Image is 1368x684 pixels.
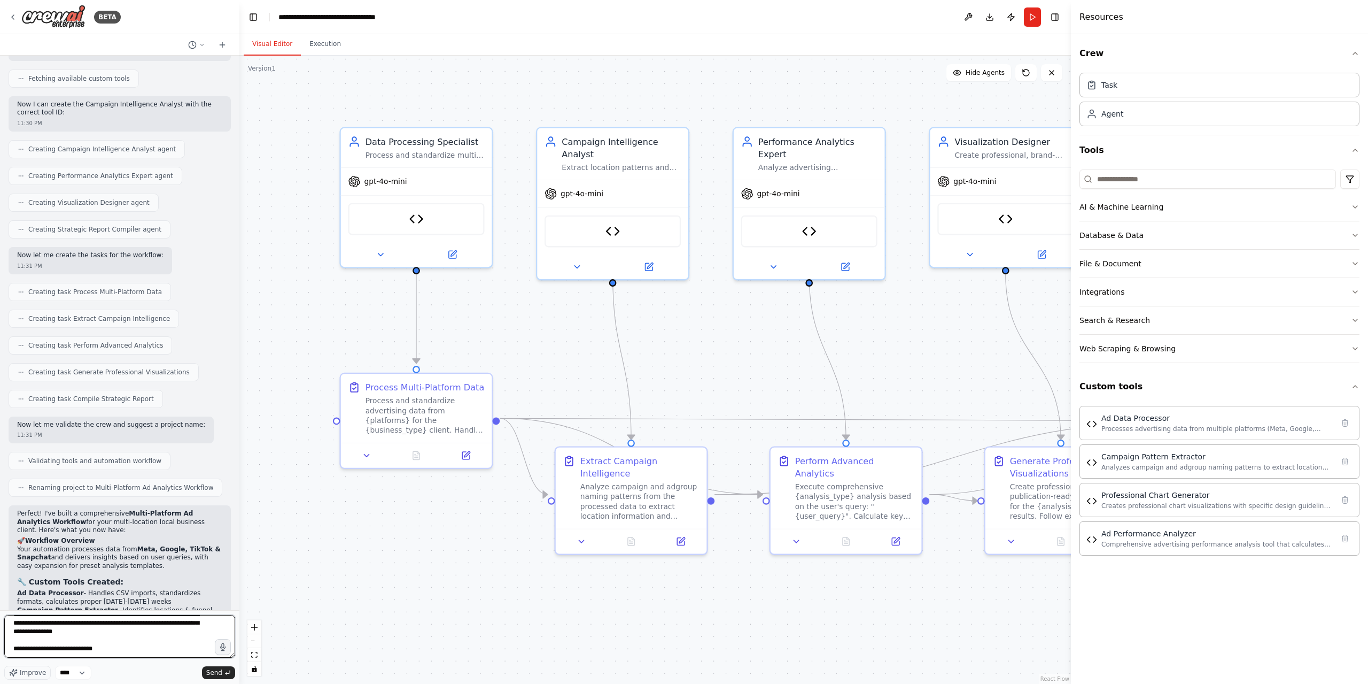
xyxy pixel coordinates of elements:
div: Campaign Intelligence AnalystExtract location patterns and funnel stage classifications from camp... [536,127,689,280]
strong: Campaign Pattern Extractor [17,606,118,614]
button: Open in side panel [659,534,702,549]
button: Custom tools [1079,372,1359,402]
g: Edge from 1de48acd-0948-4012-8a79-eab704be344d to 49d315b3-104f-4960-971e-29b173d75109 [410,274,423,364]
div: Tools [1079,165,1359,372]
button: Click to speak your automation idea [215,639,231,655]
span: Creating task Process Multi-Platform Data [28,288,162,296]
div: Creates professional chart visualizations with specific design guidelines including custom color ... [1101,502,1333,510]
div: Perform Advanced Analytics [795,455,914,480]
g: Edge from 49d315b3-104f-4960-971e-29b173d75109 to 5155192f-2ed7-45b4-a3b1-ee62fc10867c [500,412,548,501]
g: Edge from 0e65b74f-0947-41bb-bc0d-61d43e28fa21 to f8e68e6a-01e5-4f92-9ff5-c436861606e3 [803,274,852,440]
div: React Flow controls [247,620,261,676]
button: Start a new chat [214,39,231,51]
div: Data Processing Specialist [366,135,485,148]
button: Send [202,666,235,679]
button: Hide right sidebar [1047,10,1062,25]
button: Hide left sidebar [246,10,261,25]
div: Integrations [1079,287,1124,297]
img: Ad Performance Analyzer [1086,534,1097,545]
p: Your automation processes data from and delivers insights based on user queries, with easy expans... [17,545,222,571]
g: Edge from 49d315b3-104f-4960-971e-29b173d75109 to 1d9ff70d-8ab4-476c-b557-d5e4a0ce75b6 [500,412,1192,427]
button: AI & Machine Learning [1079,193,1359,221]
button: Tools [1079,135,1359,165]
strong: Ad Data Processor [17,589,84,597]
a: React Flow attribution [1040,676,1069,682]
div: Version 1 [248,64,276,73]
span: Send [206,668,222,677]
li: - Identifies locations & funnel stages from naming conventions [17,606,222,623]
g: Edge from 5155192f-2ed7-45b4-a3b1-ee62fc10867c to f8e68e6a-01e5-4f92-9ff5-c436861606e3 [714,488,763,501]
div: Data Processing SpecialistProcess and standardize multi-platform advertising data from {platforms... [339,127,493,268]
button: Execution [301,33,349,56]
span: Creating task Generate Professional Visualizations [28,368,190,376]
button: zoom out [247,634,261,648]
div: Generate Professional Visualizations [1010,455,1129,480]
button: No output available [1035,534,1087,549]
button: Switch to previous chat [184,39,209,51]
div: Campaign Pattern Extractor [1101,451,1333,462]
div: Execute comprehensive {analysis_type} analysis based on the user's query: "{user_query}". Calcula... [795,482,914,521]
span: Fetching available custom tools [28,74,130,83]
span: gpt-4o-mini [757,189,800,198]
img: Professional Chart Generator [1086,496,1097,506]
img: Campaign Pattern Extractor [1086,457,1097,468]
button: Web Scraping & Browsing [1079,335,1359,363]
g: Edge from 2d348361-0c72-470a-8e5e-5ce6de62537c to 5155192f-2ed7-45b4-a3b1-ee62fc10867c [607,274,637,440]
div: 11:30 PM [17,119,222,127]
button: No output available [390,448,442,463]
button: Improve [4,666,51,680]
span: Validating tools and automation workflow [28,457,161,465]
div: 11:31 PM [17,431,205,439]
div: Extract location patterns and funnel stage classifications from campaign naming conventions acros... [562,163,681,172]
p: Perfect! I've built a comprehensive for your multi-location local business client. Here's what yo... [17,510,222,535]
span: Creating task Compile Strategic Report [28,395,154,403]
button: Delete tool [1338,493,1353,508]
div: Performance Analytics Expert [758,135,877,160]
div: Task [1101,80,1117,90]
li: - Handles CSV imports, standardizes formats, calculates proper [DATE]-[DATE] weeks [17,589,222,606]
button: Open in side panel [614,259,683,274]
button: toggle interactivity [247,662,261,676]
p: Now let me create the tasks for the workflow: [17,251,164,260]
div: Analyze campaign and adgroup naming patterns from the processed data to extract location informat... [580,482,699,521]
g: Edge from f8e68e6a-01e5-4f92-9ff5-c436861606e3 to da57b399-f788-45f5-ba9f-845897b79d7d [929,488,977,506]
div: Web Scraping & Browsing [1079,343,1176,354]
button: Search & Research [1079,306,1359,334]
div: Comprehensive advertising performance analysis tool that calculates metrics (CTR, CPC, CVR, ROAS)... [1101,540,1333,549]
img: Ad Data Processor [1086,419,1097,429]
button: Delete tool [1338,531,1353,546]
div: Search & Research [1079,315,1150,326]
div: Perform Advanced AnalyticsExecute comprehensive {analysis_type} analysis based on the user's quer... [770,447,923,555]
div: Process and standardize advertising data from {platforms} for the {business_type} client. Handle ... [366,396,485,435]
div: Create professional, publication-ready visualizations for the {analysis_type} analysis results. F... [1010,482,1129,521]
div: Campaign Intelligence Analyst [562,135,681,160]
span: gpt-4o-mini [953,176,996,186]
div: Extract Campaign IntelligenceAnalyze campaign and adgroup naming patterns from the processed data... [554,447,708,555]
span: Creating Campaign Intelligence Analyst agent [28,145,176,153]
img: Logo [21,5,85,29]
strong: Multi-Platform Ad Analytics Workflow [17,510,193,526]
g: Edge from 5155192f-2ed7-45b4-a3b1-ee62fc10867c to 1d9ff70d-8ab4-476c-b557-d5e4a0ce75b6 [714,414,1192,501]
div: Analyzes campaign and adgroup naming patterns to extract location information, classify funnel st... [1101,463,1333,472]
span: Renaming project to Multi-Platform Ad Analytics Workflow [28,483,213,492]
img: Professional Chart Generator [998,212,1013,227]
button: No output available [820,534,872,549]
button: Database & Data [1079,221,1359,249]
div: Crew [1079,68,1359,135]
div: Database & Data [1079,230,1144,241]
div: 11:31 PM [17,262,164,270]
div: Process and standardize multi-platform advertising data from {platforms} for the client's {busine... [366,150,485,160]
img: Ad Performance Analyzer [802,224,817,239]
button: zoom in [247,620,261,634]
button: Integrations [1079,278,1359,306]
strong: Meta, Google, TikTok & Snapchat [17,545,221,562]
div: File & Document [1079,258,1141,269]
img: Ad Data Processor [409,212,424,227]
span: gpt-4o-mini [364,176,407,186]
div: Agent [1101,109,1123,119]
button: Delete tool [1338,416,1353,431]
button: Open in side panel [445,448,487,463]
button: Open in side panel [874,534,916,549]
div: Processes advertising data from multiple platforms (Meta, Google, TikTok, Snapchat) with standard... [1101,425,1333,433]
h4: Resources [1079,11,1123,24]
